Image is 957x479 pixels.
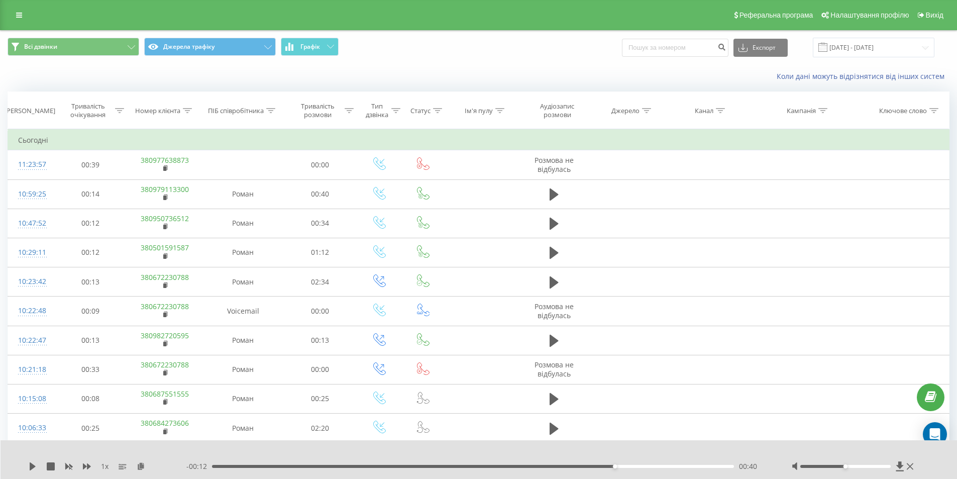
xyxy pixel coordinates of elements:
[202,297,284,326] td: Voicemail
[18,389,44,409] div: 10:15:08
[63,102,113,119] div: Тривалість очікування
[284,238,357,267] td: 01:12
[284,209,357,238] td: 00:34
[535,360,574,378] span: Розмова не відбулась
[284,414,357,443] td: 02:20
[695,107,713,115] div: Канал
[24,43,57,51] span: Всі дзвінки
[739,461,757,471] span: 00:40
[18,418,44,438] div: 10:06:33
[284,384,357,413] td: 00:25
[141,214,189,223] a: 380950736512
[54,150,127,179] td: 00:39
[535,302,574,320] span: Розмова не відбулась
[208,107,264,115] div: ПІБ співробітника
[18,331,44,350] div: 10:22:47
[141,155,189,165] a: 380977638873
[300,43,320,50] span: Графік
[54,355,127,384] td: 00:33
[611,107,640,115] div: Джерело
[284,267,357,297] td: 02:34
[281,38,339,56] button: Графік
[54,326,127,355] td: 00:13
[5,107,55,115] div: [PERSON_NAME]
[141,360,189,369] a: 380672230788
[101,461,109,471] span: 1 x
[141,272,189,282] a: 380672230788
[202,238,284,267] td: Роман
[54,384,127,413] td: 00:08
[410,107,431,115] div: Статус
[365,102,389,119] div: Тип дзвінка
[284,297,357,326] td: 00:00
[18,272,44,292] div: 10:23:42
[54,238,127,267] td: 00:12
[926,11,943,19] span: Вихід
[135,107,180,115] div: Номер клієнта
[622,39,728,57] input: Пошук за номером
[879,107,927,115] div: Ключове слово
[8,38,139,56] button: Всі дзвінки
[202,267,284,297] td: Роман
[54,297,127,326] td: 00:09
[923,422,947,446] div: Open Intercom Messenger
[202,179,284,209] td: Роман
[202,355,284,384] td: Роман
[18,360,44,379] div: 10:21:18
[733,39,788,57] button: Експорт
[284,150,357,179] td: 00:00
[465,107,493,115] div: Ім'я пулу
[141,389,189,399] a: 380687551555
[202,384,284,413] td: Роман
[54,267,127,297] td: 00:13
[141,184,189,194] a: 380979113300
[284,355,357,384] td: 00:00
[535,155,574,174] span: Розмова не відбулась
[54,209,127,238] td: 00:12
[293,102,343,119] div: Тривалість розмови
[613,464,617,468] div: Accessibility label
[202,209,284,238] td: Роман
[202,414,284,443] td: Роман
[739,11,813,19] span: Реферальна програма
[18,243,44,262] div: 10:29:11
[54,414,127,443] td: 00:25
[284,179,357,209] td: 00:40
[843,464,847,468] div: Accessibility label
[141,243,189,252] a: 380501591587
[54,179,127,209] td: 00:14
[144,38,276,56] button: Джерела трафіку
[141,418,189,428] a: 380684273606
[284,326,357,355] td: 00:13
[787,107,816,115] div: Кампанія
[141,331,189,340] a: 380982720595
[202,326,284,355] td: Роман
[18,301,44,321] div: 10:22:48
[777,71,949,81] a: Коли дані можуть відрізнятися вiд інших систем
[528,102,586,119] div: Аудіозапис розмови
[18,214,44,233] div: 10:47:52
[18,155,44,174] div: 11:23:57
[186,461,212,471] span: - 00:12
[8,130,949,150] td: Сьогодні
[18,184,44,204] div: 10:59:25
[830,11,909,19] span: Налаштування профілю
[141,302,189,311] a: 380672230788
